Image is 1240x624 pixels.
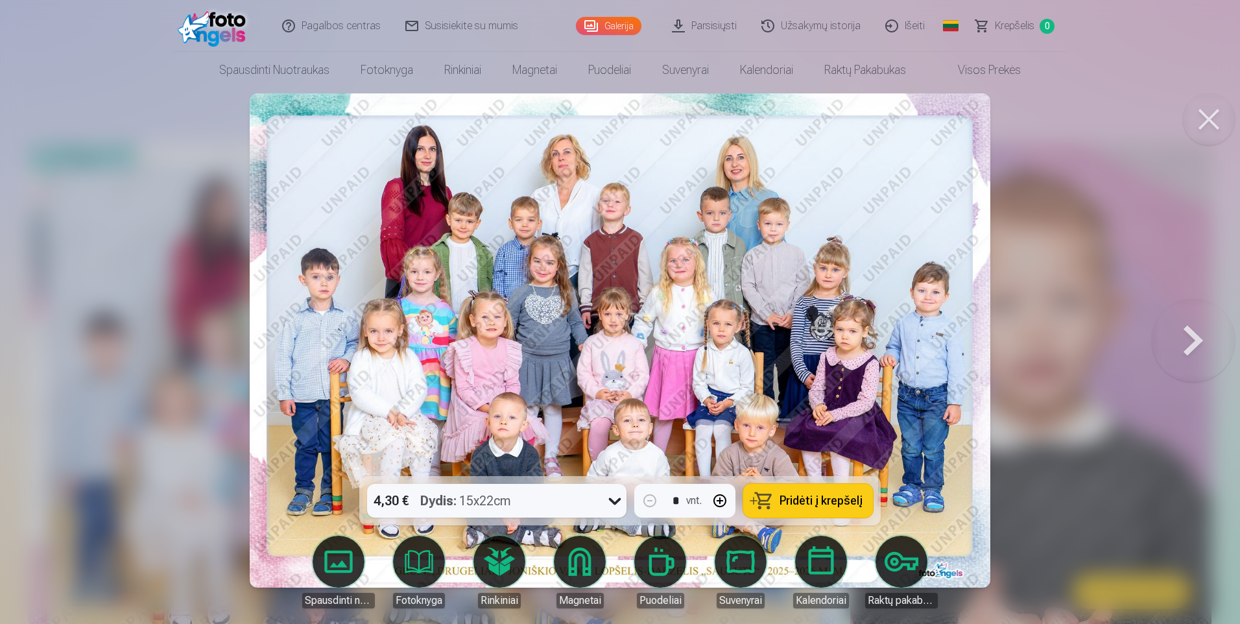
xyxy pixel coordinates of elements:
a: Suvenyrai [647,52,724,88]
div: Magnetai [556,593,604,608]
a: Magnetai [497,52,573,88]
a: Kalendoriai [724,52,809,88]
div: Kalendoriai [793,593,849,608]
span: Pridėti į krepšelį [780,495,863,507]
img: /fa2 [178,5,252,47]
div: Fotoknyga [393,593,445,608]
div: Raktų pakabukas [865,593,938,608]
a: Rinkiniai [463,536,536,608]
a: Suvenyrai [704,536,777,608]
span: 0 [1040,19,1055,34]
strong: Dydis : [420,492,457,510]
div: 4,30 € [367,484,415,518]
div: 15x22cm [420,484,511,518]
a: Visos prekės [922,52,1036,88]
a: Galerija [576,17,641,35]
a: Fotoknyga [383,536,455,608]
a: Spausdinti nuotraukas [302,536,375,608]
button: Pridėti į krepšelį [743,484,873,518]
a: Kalendoriai [785,536,857,608]
div: Puodeliai [637,593,684,608]
a: Raktų pakabukas [809,52,922,88]
span: Krepšelis [995,18,1034,34]
div: Rinkiniai [478,593,521,608]
a: Raktų pakabukas [865,536,938,608]
a: Magnetai [543,536,616,608]
a: Rinkiniai [429,52,497,88]
a: Fotoknyga [345,52,429,88]
div: Spausdinti nuotraukas [302,593,375,608]
a: Spausdinti nuotraukas [204,52,345,88]
div: vnt. [686,493,702,509]
div: Suvenyrai [717,593,765,608]
a: Puodeliai [573,52,647,88]
a: Puodeliai [624,536,697,608]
